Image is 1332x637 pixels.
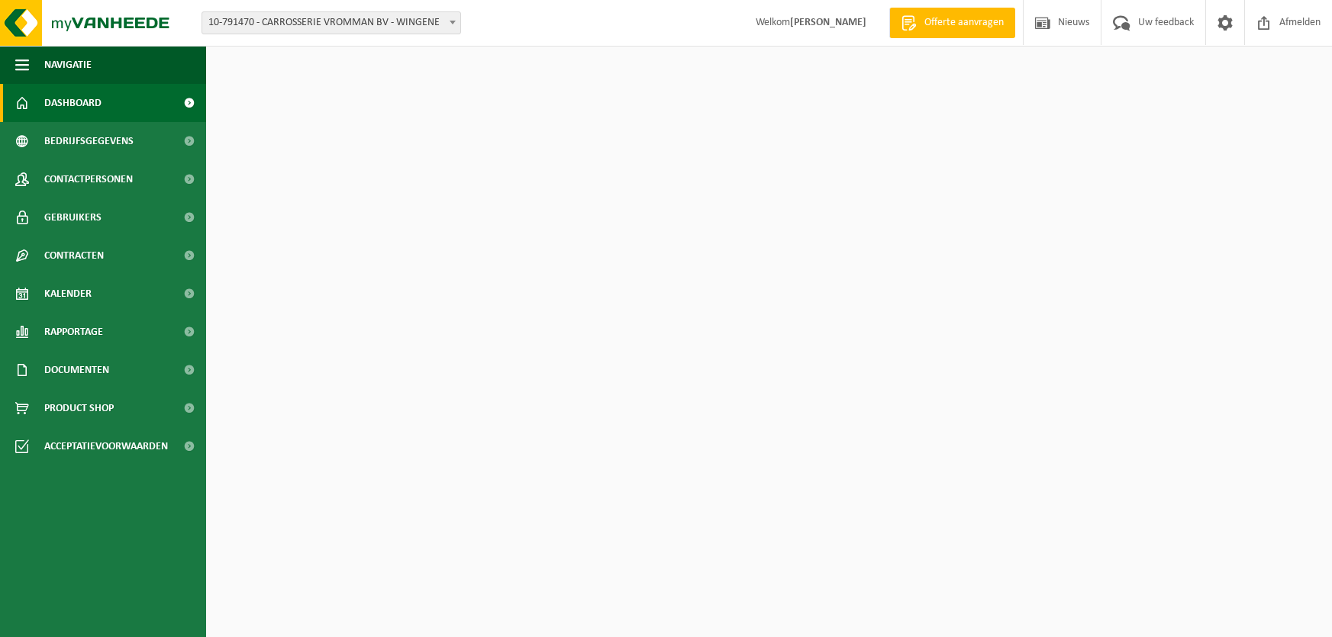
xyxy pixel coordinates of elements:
[44,122,134,160] span: Bedrijfsgegevens
[790,17,866,28] strong: [PERSON_NAME]
[921,15,1008,31] span: Offerte aanvragen
[44,198,102,236] span: Gebruikers
[202,11,461,34] span: 10-791470 - CARROSSERIE VROMMAN BV - WINGENE
[44,313,103,351] span: Rapportage
[44,427,168,465] span: Acceptatievoorwaarden
[44,46,92,84] span: Navigatie
[44,351,109,389] span: Documenten
[44,160,133,198] span: Contactpersonen
[889,8,1015,38] a: Offerte aanvragen
[44,275,92,313] span: Kalender
[44,389,114,427] span: Product Shop
[44,84,102,122] span: Dashboard
[44,236,104,275] span: Contracten
[202,12,460,34] span: 10-791470 - CARROSSERIE VROMMAN BV - WINGENE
